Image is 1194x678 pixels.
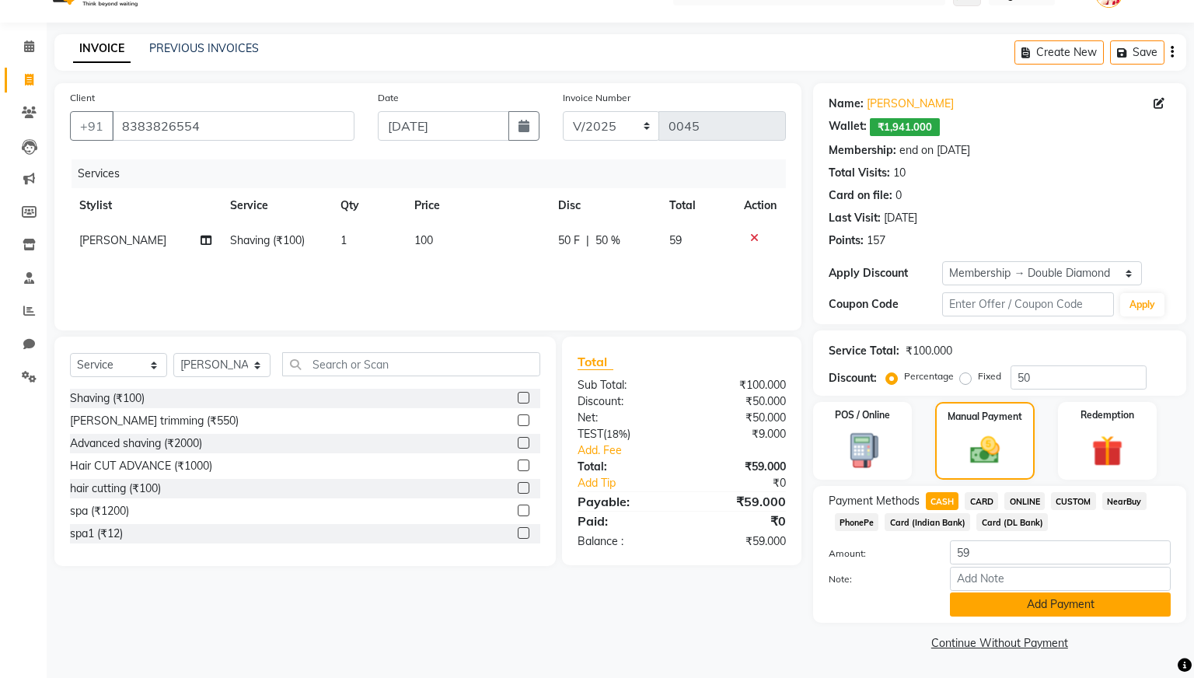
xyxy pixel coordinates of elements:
div: ₹59.000 [682,533,798,550]
span: [PERSON_NAME] [79,233,166,247]
span: Shaving (₹100) [230,233,305,247]
input: Search or Scan [282,352,540,376]
a: Add Tip [566,475,700,491]
span: ONLINE [1004,492,1045,510]
div: Advanced shaving (₹2000) [70,435,202,452]
div: ₹59.000 [682,459,798,475]
span: PhonePe [835,513,879,531]
button: +91 [70,111,113,141]
div: Balance : [566,533,682,550]
div: ₹9.000 [682,426,798,442]
img: _cash.svg [961,433,1010,467]
th: Action [735,188,786,223]
label: Redemption [1081,408,1134,422]
div: Hair CUT ADVANCE (₹1000) [70,458,212,474]
div: ₹0 [682,512,798,530]
span: CASH [926,492,959,510]
button: Apply [1120,293,1164,316]
div: Payable: [566,492,682,511]
div: Shaving (₹100) [70,390,145,407]
div: Wallet: [829,118,867,136]
span: NearBuy [1102,492,1147,510]
span: Total [578,354,613,370]
th: Total [660,188,735,223]
img: _gift.svg [1082,432,1133,470]
div: spa1 (₹12) [70,526,123,542]
span: 1 [340,233,347,247]
div: Discount: [829,370,877,386]
span: 59 [669,233,682,247]
div: Service Total: [829,343,899,359]
div: Apply Discount [829,265,943,281]
img: _pos-terminal.svg [837,432,889,470]
span: Payment Methods [829,493,920,509]
label: Amount: [817,547,939,561]
span: Card (DL Bank) [976,513,1048,531]
input: Enter Offer / Coupon Code [942,292,1113,316]
a: PREVIOUS INVOICES [149,41,259,55]
div: ₹59.000 [682,492,798,511]
div: 157 [867,232,885,249]
div: spa (₹1200) [70,503,129,519]
span: ₹1,941.000 [870,118,940,136]
div: 10 [893,165,906,181]
a: Add. Fee [566,442,797,459]
div: Last Visit: [829,210,881,226]
div: Paid: [566,512,682,530]
th: Qty [331,188,405,223]
span: test [578,427,603,441]
div: ₹0 [701,475,798,491]
div: Discount: [566,393,682,410]
div: ₹100.000 [682,377,798,393]
label: Note: [817,572,939,586]
span: Card (Indian Bank) [885,513,970,531]
button: Create New [1014,40,1104,65]
div: Net: [566,410,682,426]
span: 50 F [558,232,580,249]
th: Stylist [70,188,221,223]
div: Card on file: [829,187,892,204]
label: Client [70,91,95,105]
button: Save [1110,40,1164,65]
label: Invoice Number [563,91,630,105]
span: | [586,232,589,249]
input: Add Note [950,567,1171,591]
div: Membership: [829,142,896,159]
label: Fixed [978,369,1001,383]
a: Continue Without Payment [816,635,1183,652]
label: POS / Online [835,408,890,422]
span: 100 [414,233,433,247]
a: [PERSON_NAME] [867,96,954,112]
span: CARD [965,492,998,510]
a: INVOICE [73,35,131,63]
th: Price [405,188,550,223]
div: Coupon Code [829,296,943,313]
label: Percentage [904,369,954,383]
div: ₹100.000 [906,343,952,359]
div: ( ) [566,426,682,442]
button: Add Payment [950,592,1171,617]
div: Points: [829,232,864,249]
div: ₹50.000 [682,410,798,426]
div: Services [72,159,798,188]
span: 18% [606,428,627,440]
input: Search by Name/Mobile/Email/Code [112,111,354,141]
div: Sub Total: [566,377,682,393]
input: Amount [950,540,1171,564]
div: [DATE] [884,210,917,226]
div: ₹50.000 [682,393,798,410]
th: Service [221,188,331,223]
div: [PERSON_NAME] trimming (₹550) [70,413,239,429]
div: Name: [829,96,864,112]
label: Date [378,91,399,105]
div: 0 [895,187,902,204]
div: end on [DATE] [899,142,970,159]
div: Total Visits: [829,165,890,181]
span: CUSTOM [1051,492,1096,510]
span: 50 % [595,232,620,249]
div: Total: [566,459,682,475]
th: Disc [549,188,660,223]
div: hair cutting (₹100) [70,481,161,497]
label: Manual Payment [948,410,1022,424]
